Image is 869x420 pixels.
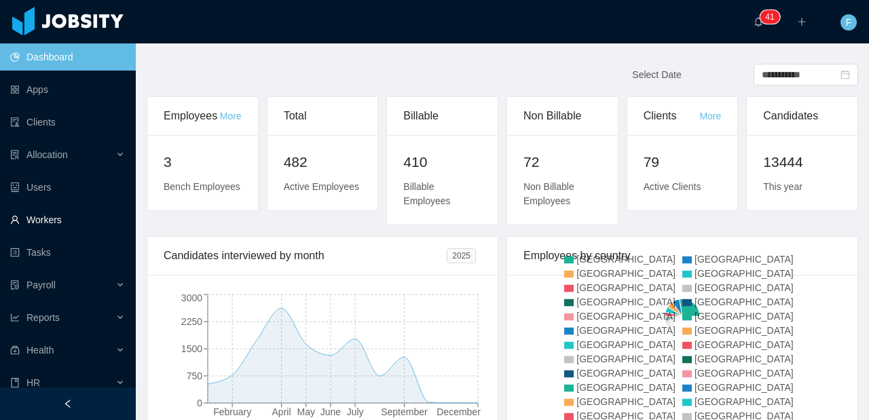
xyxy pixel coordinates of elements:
div: Billable [403,97,481,135]
span: [GEOGRAPHIC_DATA] [695,254,794,265]
span: [GEOGRAPHIC_DATA] [695,297,794,307]
i: icon: medicine-box [10,345,20,355]
span: [GEOGRAPHIC_DATA] [695,268,794,279]
span: [GEOGRAPHIC_DATA] [576,282,676,293]
span: [GEOGRAPHIC_DATA] [695,382,794,393]
span: [GEOGRAPHIC_DATA] [576,368,676,379]
span: [GEOGRAPHIC_DATA] [695,311,794,322]
i: icon: book [10,378,20,387]
tspan: 3000 [181,292,202,303]
span: Bench Employees [164,181,240,192]
tspan: June [320,406,341,417]
div: Candidates interviewed by month [164,237,447,275]
h2: 3 [164,151,242,173]
tspan: 750 [187,370,203,381]
span: Payroll [26,280,56,290]
span: Active Clients [644,181,701,192]
h2: 410 [403,151,481,173]
div: Employees by country [523,237,841,275]
sup: 41 [760,10,779,24]
a: icon: robotUsers [10,174,125,201]
a: icon: profileTasks [10,239,125,266]
span: Non Billable Employees [523,181,574,206]
span: Reports [26,312,60,323]
span: [GEOGRAPHIC_DATA] [576,268,676,279]
tspan: May [297,406,315,417]
span: [GEOGRAPHIC_DATA] [576,311,676,322]
span: [GEOGRAPHIC_DATA] [576,297,676,307]
i: icon: solution [10,150,20,159]
i: icon: line-chart [10,313,20,322]
span: Allocation [26,149,68,160]
span: Billable Employees [403,181,450,206]
tspan: 1500 [181,343,202,354]
p: 1 [770,10,775,24]
span: [GEOGRAPHIC_DATA] [576,354,676,364]
i: icon: calendar [840,70,850,79]
tspan: July [347,406,364,417]
a: icon: pie-chartDashboard [10,43,125,71]
h2: 79 [644,151,722,173]
span: [GEOGRAPHIC_DATA] [695,339,794,350]
div: Non Billable [523,97,602,135]
tspan: December [437,406,481,417]
p: 4 [765,10,770,24]
span: [GEOGRAPHIC_DATA] [576,396,676,407]
h2: 72 [523,151,602,173]
a: icon: auditClients [10,109,125,136]
i: icon: file-protect [10,280,20,290]
h2: 482 [284,151,362,173]
tspan: February [213,406,251,417]
span: [GEOGRAPHIC_DATA] [695,368,794,379]
span: [GEOGRAPHIC_DATA] [576,339,676,350]
span: Active Employees [284,181,359,192]
span: [GEOGRAPHIC_DATA] [695,325,794,336]
span: Health [26,345,54,356]
a: More [699,111,721,121]
div: Employees [164,97,220,135]
h2: 13444 [763,151,841,173]
span: Select Date [632,69,681,80]
span: [GEOGRAPHIC_DATA] [576,382,676,393]
span: [GEOGRAPHIC_DATA] [695,396,794,407]
span: [GEOGRAPHIC_DATA] [695,282,794,293]
span: [GEOGRAPHIC_DATA] [576,254,676,265]
div: Clients [644,97,700,135]
tspan: April [272,406,291,417]
span: 2025 [447,248,476,263]
span: [GEOGRAPHIC_DATA] [576,325,676,336]
tspan: September [381,406,428,417]
span: HR [26,377,40,388]
a: icon: appstoreApps [10,76,125,103]
i: icon: plus [797,17,807,26]
tspan: 2250 [181,316,202,327]
tspan: 0 [197,398,202,408]
div: Candidates [763,97,841,135]
a: More [220,111,242,121]
a: icon: userWorkers [10,206,125,233]
div: Total [284,97,362,135]
span: This year [763,181,802,192]
span: F [846,14,852,31]
span: [GEOGRAPHIC_DATA] [695,354,794,364]
i: icon: bell [754,17,763,26]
